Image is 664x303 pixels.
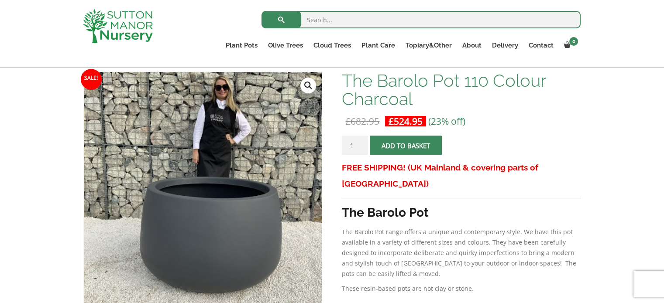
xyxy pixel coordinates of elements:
[370,136,442,155] button: Add to basket
[300,78,316,93] a: View full-screen image gallery
[486,39,523,51] a: Delivery
[345,115,351,127] span: £
[261,11,581,28] input: Search...
[569,37,578,46] span: 0
[523,39,558,51] a: Contact
[428,115,465,127] span: (23% off)
[345,115,379,127] bdi: 682.95
[342,71,581,108] h1: The Barolo Pot 110 Colour Charcoal
[400,39,457,51] a: Topiary&Other
[356,39,400,51] a: Plant Care
[81,69,102,90] span: Sale!
[342,205,429,220] strong: The Barolo Pot
[389,115,394,127] span: £
[457,39,486,51] a: About
[558,39,581,51] a: 0
[342,160,581,192] h3: FREE SHIPPING! (UK Mainland & covering parts of [GEOGRAPHIC_DATA])
[342,227,581,279] p: The Barolo Pot range offers a unique and contemporary style. We have this pot available in a vari...
[308,39,356,51] a: Cloud Trees
[342,283,581,294] p: These resin-based pots are not clay or stone.
[83,9,153,43] img: logo
[342,136,368,155] input: Product quantity
[263,39,308,51] a: Olive Trees
[220,39,263,51] a: Plant Pots
[389,115,423,127] bdi: 524.95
